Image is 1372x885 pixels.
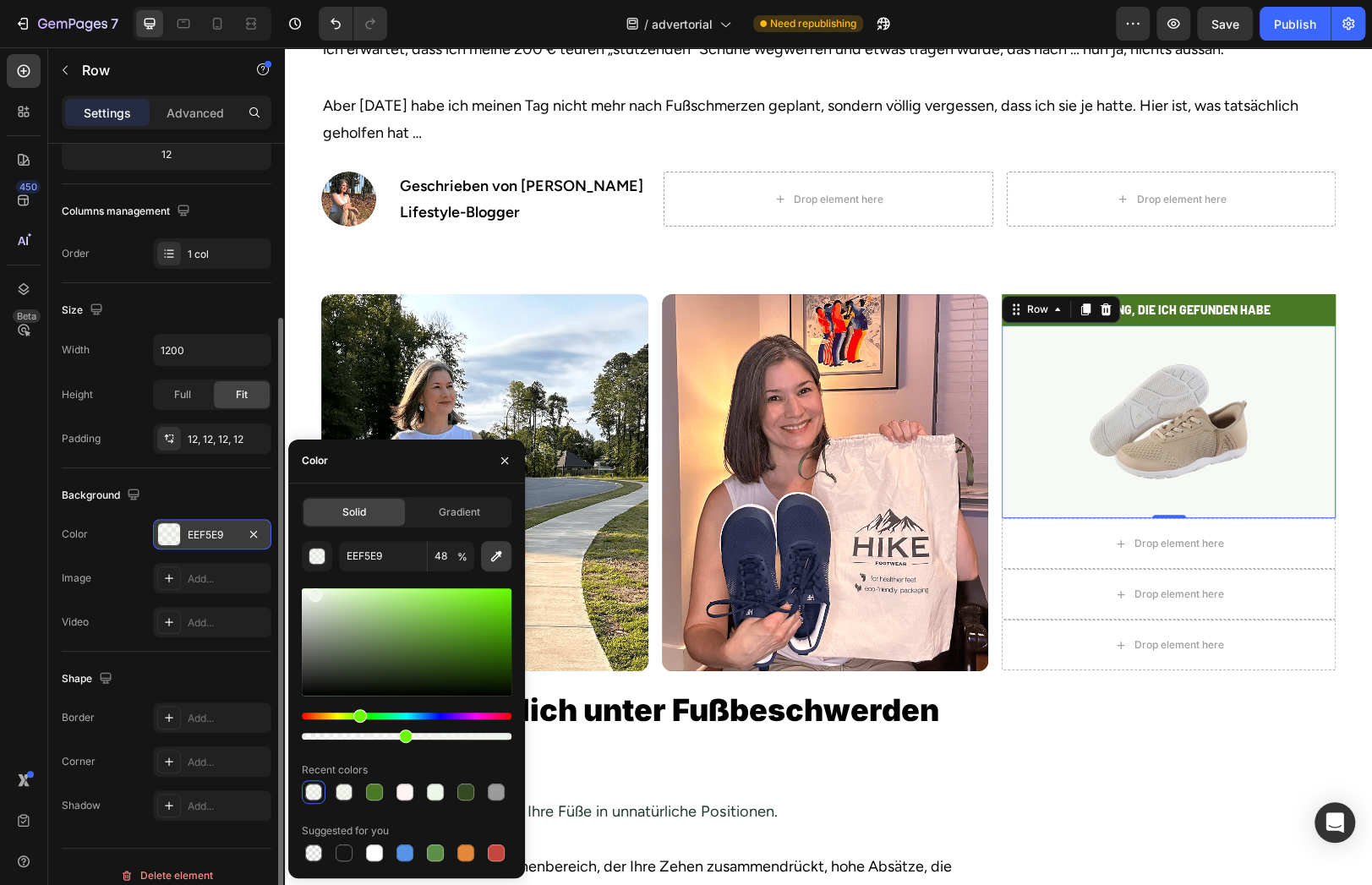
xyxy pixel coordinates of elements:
div: Drop element here [850,591,939,604]
div: Publish [1274,15,1316,33]
span: Solid [342,505,366,520]
span: Need republishing [770,16,856,31]
div: Columns management [62,200,194,223]
p: Row [82,60,226,80]
div: Corner [62,754,96,769]
div: Image [62,571,91,586]
input: Eg: FFFFFF [339,541,427,571]
div: Row [738,254,766,270]
div: Suggested for you [302,823,389,839]
button: Save [1197,7,1253,41]
p: 7 [111,14,118,34]
div: Shape [62,668,116,691]
div: Color [302,453,328,468]
div: Width [62,342,90,358]
div: Border [62,710,95,725]
div: Hue [302,713,511,719]
div: Drop element here [850,489,939,503]
button: 7 [7,7,126,41]
div: Background [62,484,144,507]
div: Size [62,299,107,322]
div: Shadow [62,798,101,813]
p: Advanced [167,104,224,122]
div: 12 [65,143,268,167]
div: Height [62,387,93,402]
div: Video [62,615,89,630]
div: Beta [13,309,41,323]
span: % [457,549,467,565]
div: 450 [16,180,41,194]
div: Drop element here [851,145,941,159]
input: Auto [154,335,271,365]
iframe: Design area [285,47,1372,885]
p: Settings [84,104,131,122]
div: Padding [62,431,101,446]
span: Fit [236,387,248,402]
img: gempages_578977757858366233-b68f9d6f-ada0-4a52-9d08-8abe6a6fdaec.png [377,247,704,623]
span: Save [1211,17,1239,31]
div: Color [62,527,88,542]
div: Drop element here [850,540,939,554]
span: Gradient [439,505,480,520]
div: Recent colors [302,762,368,778]
div: Order [62,246,90,261]
div: Add... [188,571,267,587]
div: Add... [188,615,267,631]
img: gempages_578977757858366233-755f6222-a82b-4b51-beba-7354ff6c5c64.webp [798,288,970,461]
span: / [644,15,648,33]
span: advertorial [652,15,713,33]
strong: DIE LÖSUNG, DIE ICH GEFUNDEN HABE [783,255,986,270]
h2: Wenn Sie täglich unter Fußbeschwerden leiden [36,642,703,724]
div: 12, 12, 12, 12 [188,432,267,447]
div: Drop element here [509,145,599,159]
button: Publish [1260,7,1331,41]
div: Undo/Redo [319,7,387,41]
div: Add... [188,799,267,814]
div: EEF5E9 [188,527,237,543]
span: Die meisten Schuhe zwingen Ihre Füße in unnatürliche Positionen. [38,755,493,773]
div: Add... [188,755,267,770]
div: Add... [188,711,267,726]
div: Open Intercom Messenger [1315,802,1355,843]
h2: Rich Text Editor. Editing area: main [717,247,1051,278]
p: ⁠⁠⁠⁠⁠⁠⁠ [724,254,1044,271]
strong: natürliche Haltung stören, starre Sohlen, die die natürliche [64,837,473,855]
div: 1 col [188,247,267,262]
img: gempages_578977757858366233-baedaf0c-5c3c-4735-9180-290fb9126f13.png [36,247,363,623]
span: Full [174,387,191,402]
